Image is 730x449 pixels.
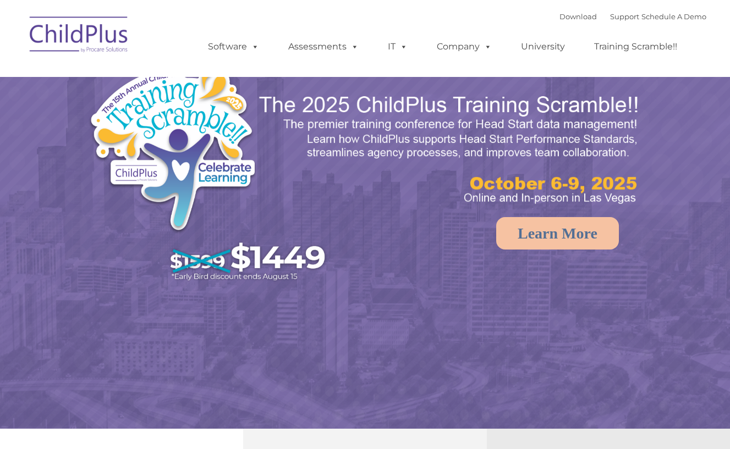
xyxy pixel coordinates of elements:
a: IT [377,36,419,58]
a: Schedule A Demo [641,12,706,21]
a: Training Scramble!! [583,36,688,58]
a: Assessments [277,36,370,58]
a: Support [610,12,639,21]
a: Company [426,36,503,58]
a: Software [197,36,270,58]
a: University [510,36,576,58]
a: Learn More [496,217,619,250]
img: ChildPlus by Procare Solutions [24,9,134,64]
a: Download [559,12,597,21]
font: | [559,12,706,21]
